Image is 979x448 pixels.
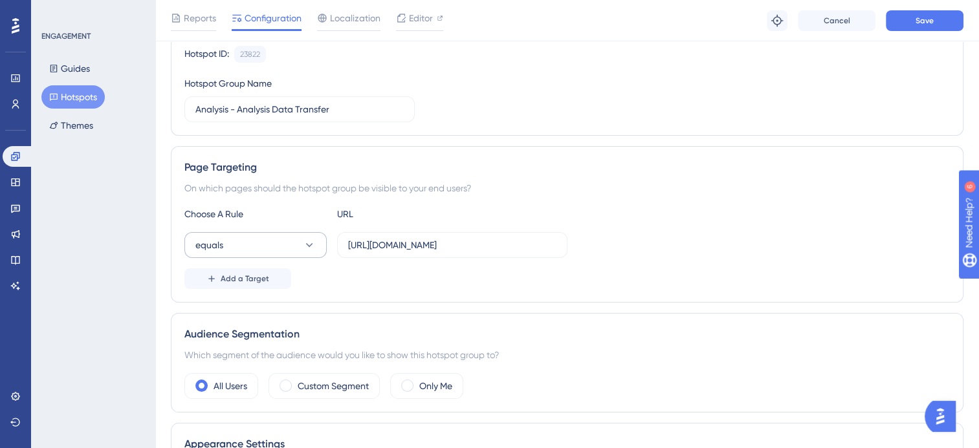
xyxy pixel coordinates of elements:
[214,378,247,394] label: All Users
[90,6,94,17] div: 6
[409,10,433,26] span: Editor
[798,10,875,31] button: Cancel
[245,10,302,26] span: Configuration
[824,16,850,26] span: Cancel
[184,160,950,175] div: Page Targeting
[330,10,380,26] span: Localization
[184,10,216,26] span: Reports
[240,49,260,59] div: 23822
[184,232,327,258] button: equals
[41,57,98,80] button: Guides
[298,378,369,394] label: Custom Segment
[184,347,950,363] div: Which segment of the audience would you like to show this hotspot group to?
[916,16,934,26] span: Save
[195,237,223,253] span: equals
[41,114,101,137] button: Themes
[30,3,81,19] span: Need Help?
[184,268,291,289] button: Add a Target
[925,397,963,436] iframe: UserGuiding AI Assistant Launcher
[184,326,950,342] div: Audience Segmentation
[348,238,556,252] input: yourwebsite.com/path
[41,85,105,109] button: Hotspots
[419,378,452,394] label: Only Me
[41,31,91,41] div: ENGAGEMENT
[184,76,272,91] div: Hotspot Group Name
[221,273,269,284] span: Add a Target
[886,10,963,31] button: Save
[337,206,479,222] div: URL
[184,206,327,222] div: Choose A Rule
[184,46,229,63] div: Hotspot ID:
[184,180,950,196] div: On which pages should the hotspot group be visible to your end users?
[195,102,404,116] input: Type your Hotspot Group Name here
